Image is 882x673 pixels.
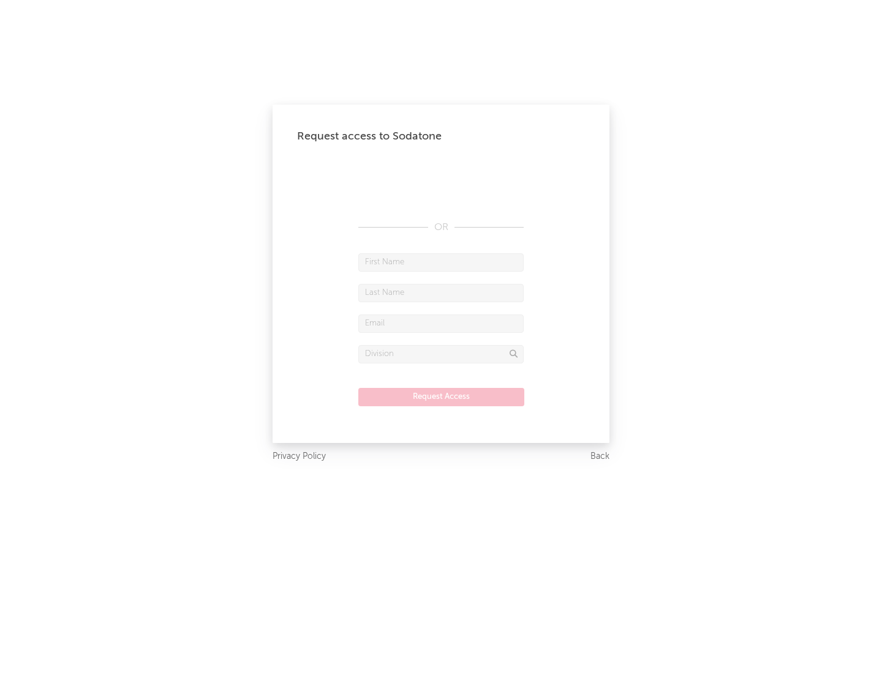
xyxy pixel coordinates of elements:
input: Email [358,314,524,333]
button: Request Access [358,388,524,406]
div: Request access to Sodatone [297,129,585,144]
a: Privacy Policy [273,449,326,464]
div: OR [358,220,524,235]
a: Back [590,449,609,464]
input: Division [358,345,524,363]
input: Last Name [358,284,524,302]
input: First Name [358,253,524,272]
